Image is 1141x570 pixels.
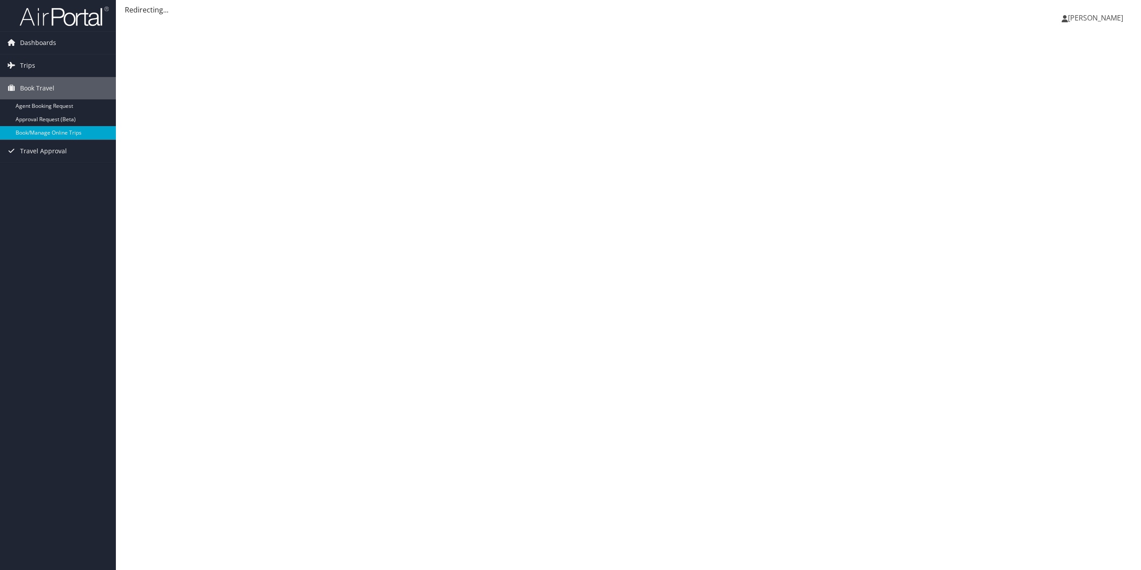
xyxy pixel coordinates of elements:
span: Book Travel [20,77,54,99]
span: Dashboards [20,32,56,54]
img: airportal-logo.png [20,6,109,27]
span: [PERSON_NAME] [1068,13,1123,23]
span: Travel Approval [20,140,67,162]
span: Trips [20,54,35,77]
div: Redirecting... [125,4,1132,15]
a: [PERSON_NAME] [1062,4,1132,31]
